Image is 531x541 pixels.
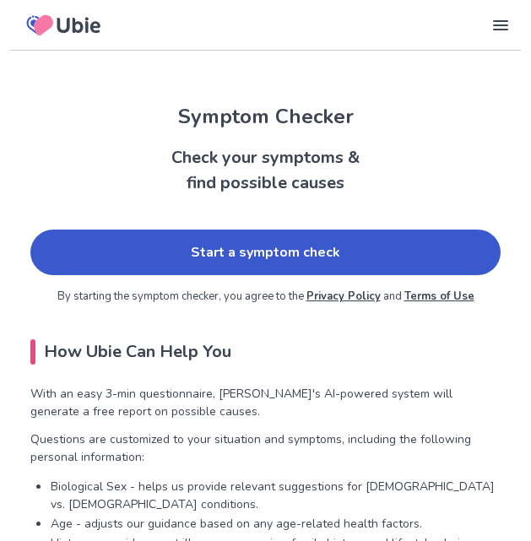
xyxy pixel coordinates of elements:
p: Age - adjusts our guidance based on any age-related health factors. [51,515,501,533]
a: Terms of Use [404,289,474,304]
p: By starting the symptom checker, you agree to the and [30,289,501,306]
p: Biological Sex - helps us provide relevant suggestions for [DEMOGRAPHIC_DATA] vs. [DEMOGRAPHIC_DA... [51,478,501,513]
h2: Check your symptoms & find possible causes [10,145,521,196]
a: Privacy Policy [306,289,381,304]
p: Questions are customized to your situation and symptoms, including the following personal informa... [30,430,501,466]
p: With an easy 3-min questionnaire, [PERSON_NAME]'s AI-powered system will generate a free report o... [30,385,501,420]
a: Start a symptom check [30,230,501,275]
h1: Symptom Checker [10,101,521,132]
h2: How Ubie Can Help You [30,339,501,365]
